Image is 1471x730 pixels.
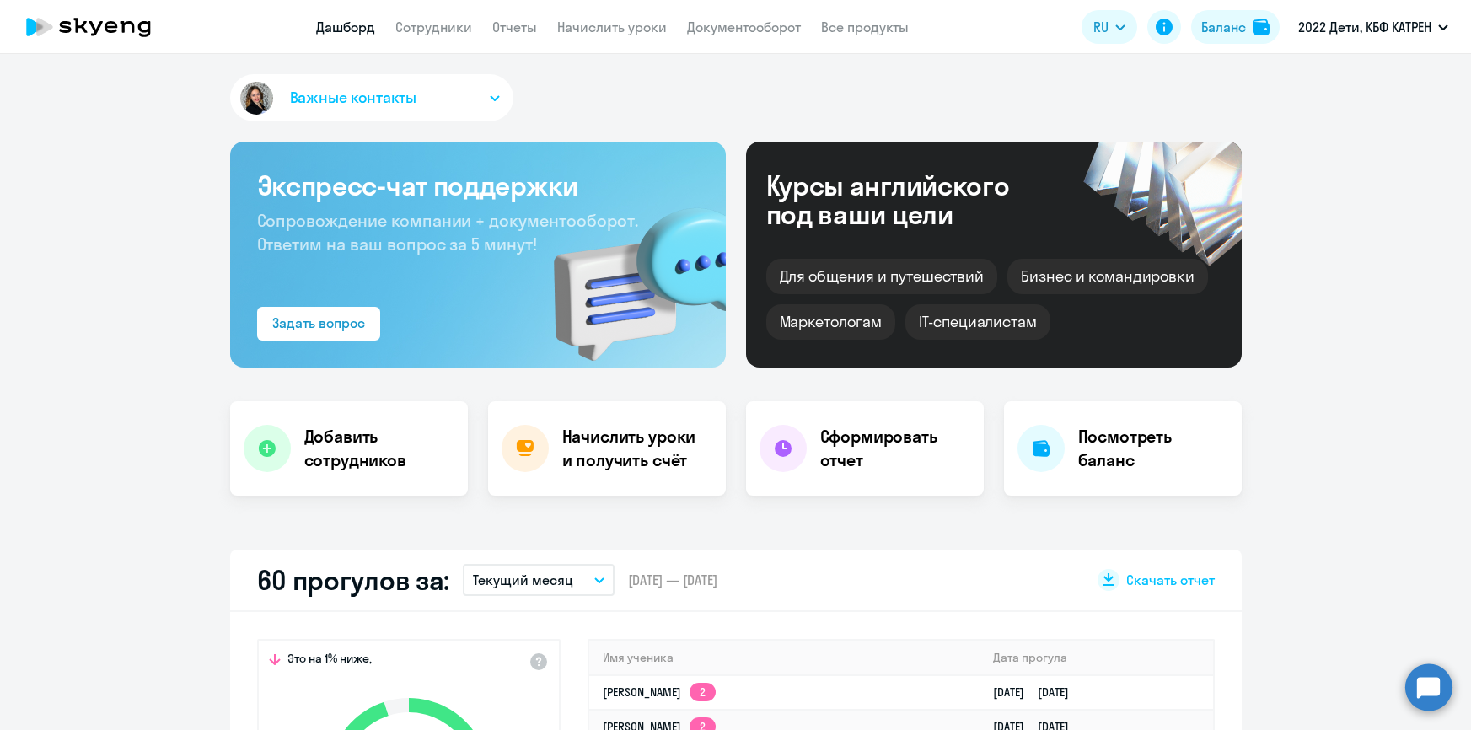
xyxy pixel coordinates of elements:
[529,178,726,368] img: bg-img
[257,307,380,341] button: Задать вопрос
[1078,425,1228,472] h4: Посмотреть баланс
[1007,259,1208,294] div: Бизнес и командировки
[257,169,699,202] h3: Экспресс-чат поддержки
[766,304,895,340] div: Маркетологам
[1201,17,1246,37] div: Баланс
[557,19,667,35] a: Начислить уроки
[237,78,276,118] img: avatar
[290,87,416,109] span: Важные контакты
[257,563,450,597] h2: 60 прогулов за:
[1093,17,1109,37] span: RU
[562,425,709,472] h4: Начислить уроки и получить счёт
[766,171,1055,228] div: Курсы английского под ваши цели
[473,570,573,590] p: Текущий месяц
[1082,10,1137,44] button: RU
[628,571,717,589] span: [DATE] — [DATE]
[687,19,801,35] a: Документооборот
[1126,571,1215,589] span: Скачать отчет
[603,684,716,700] a: [PERSON_NAME]2
[820,425,970,472] h4: Сформировать отчет
[230,74,513,121] button: Важные контакты
[766,259,998,294] div: Для общения и путешествий
[1253,19,1270,35] img: balance
[589,641,980,675] th: Имя ученика
[1290,7,1457,47] button: 2022 Дети, КБФ КАТРЕН
[993,684,1082,700] a: [DATE][DATE]
[690,683,716,701] app-skyeng-badge: 2
[316,19,375,35] a: Дашборд
[821,19,909,35] a: Все продукты
[304,425,454,472] h4: Добавить сотрудников
[1298,17,1431,37] p: 2022 Дети, КБФ КАТРЕН
[463,564,615,596] button: Текущий месяц
[980,641,1213,675] th: Дата прогула
[272,313,365,333] div: Задать вопрос
[1191,10,1280,44] button: Балансbalance
[905,304,1050,340] div: IT-специалистам
[395,19,472,35] a: Сотрудники
[492,19,537,35] a: Отчеты
[287,651,372,671] span: Это на 1% ниже,
[257,210,638,255] span: Сопровождение компании + документооборот. Ответим на ваш вопрос за 5 минут!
